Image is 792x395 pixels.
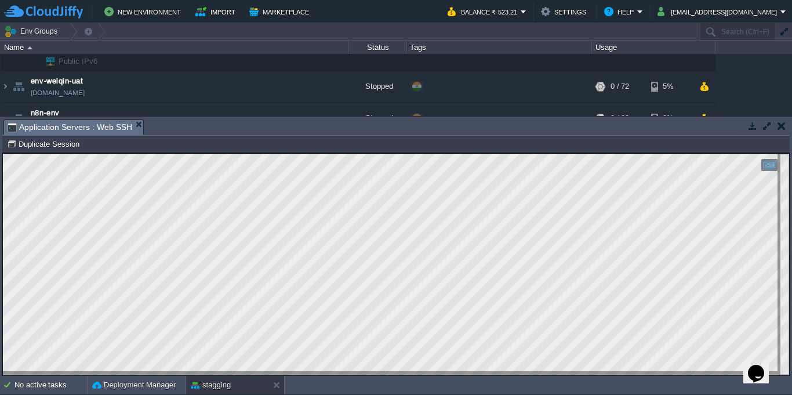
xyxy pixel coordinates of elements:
div: 8% [651,103,689,134]
img: AMDAwAAAACH5BAEAAAAALAAAAAABAAEAAAICRAEAOw== [27,46,32,49]
a: [DOMAIN_NAME] [31,87,85,99]
button: Duplicate Session [7,139,83,149]
div: Status [349,41,406,54]
div: 5% [651,71,689,102]
div: Stopped [348,103,406,134]
div: Stopped [348,71,406,102]
img: AMDAwAAAACH5BAEAAAAALAAAAAABAAEAAAICRAEAOw== [10,103,27,134]
span: Application Servers : Web SSH [8,120,132,135]
button: Balance ₹-523.21 [448,5,521,19]
iframe: chat widget [743,349,780,383]
button: Env Groups [4,23,61,39]
a: env-welqin-uat [31,75,83,87]
button: [EMAIL_ADDRESS][DOMAIN_NAME] [657,5,780,19]
button: New Environment [104,5,184,19]
a: n8n-env [31,107,60,119]
img: AMDAwAAAACH5BAEAAAAALAAAAAABAAEAAAICRAEAOw== [31,52,38,70]
button: stagging [191,379,231,391]
button: Deployment Manager [92,379,176,391]
div: Name [1,41,348,54]
div: 0 / 20 [611,103,629,134]
img: AMDAwAAAACH5BAEAAAAALAAAAAABAAEAAAICRAEAOw== [1,103,10,134]
img: AMDAwAAAACH5BAEAAAAALAAAAAABAAEAAAICRAEAOw== [10,71,27,102]
div: No active tasks [14,376,87,394]
span: Public IPv6 [57,52,99,70]
button: Help [604,5,637,19]
button: Settings [541,5,590,19]
div: 0 / 72 [611,71,629,102]
div: Tags [407,41,591,54]
img: CloudJiffy [4,5,83,19]
a: Public IPv6 [57,57,99,66]
img: AMDAwAAAACH5BAEAAAAALAAAAAABAAEAAAICRAEAOw== [38,52,55,70]
div: Usage [593,41,715,54]
button: Import [195,5,239,19]
img: AMDAwAAAACH5BAEAAAAALAAAAAABAAEAAAICRAEAOw== [1,71,10,102]
button: Marketplace [249,5,313,19]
